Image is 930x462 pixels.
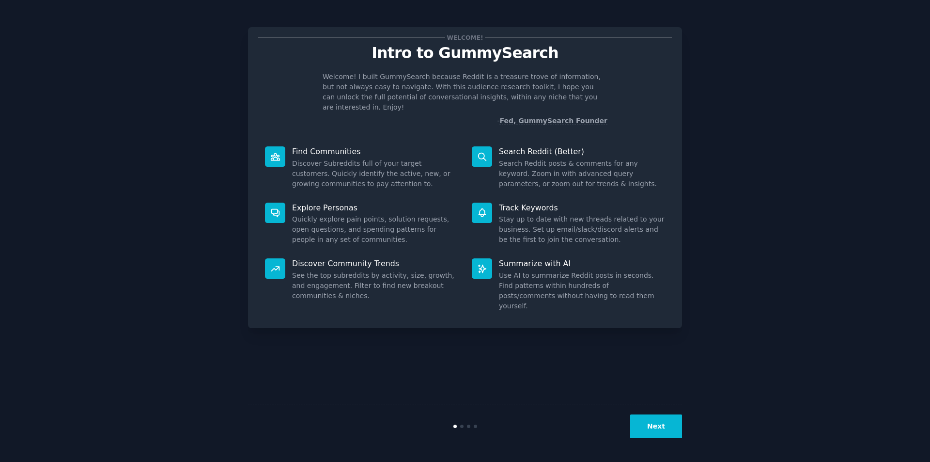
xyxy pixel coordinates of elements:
dd: See the top subreddits by activity, size, growth, and engagement. Filter to find new breakout com... [292,271,458,301]
p: Explore Personas [292,203,458,213]
div: - [497,116,607,126]
p: Intro to GummySearch [258,45,672,62]
p: Discover Community Trends [292,258,458,269]
dd: Stay up to date with new threads related to your business. Set up email/slack/discord alerts and ... [499,214,665,245]
dd: Quickly explore pain points, solution requests, open questions, and spending patterns for people ... [292,214,458,245]
p: Welcome! I built GummySearch because Reddit is a treasure trove of information, but not always ea... [323,72,607,112]
p: Summarize with AI [499,258,665,269]
p: Track Keywords [499,203,665,213]
p: Find Communities [292,146,458,157]
span: Welcome! [445,32,485,43]
dd: Use AI to summarize Reddit posts in seconds. Find patterns within hundreds of posts/comments with... [499,271,665,311]
dd: Search Reddit posts & comments for any keyword. Zoom in with advanced query parameters, or zoom o... [499,159,665,189]
a: Fed, GummySearch Founder [499,117,607,125]
button: Next [630,414,682,438]
dd: Discover Subreddits full of your target customers. Quickly identify the active, new, or growing c... [292,159,458,189]
p: Search Reddit (Better) [499,146,665,157]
